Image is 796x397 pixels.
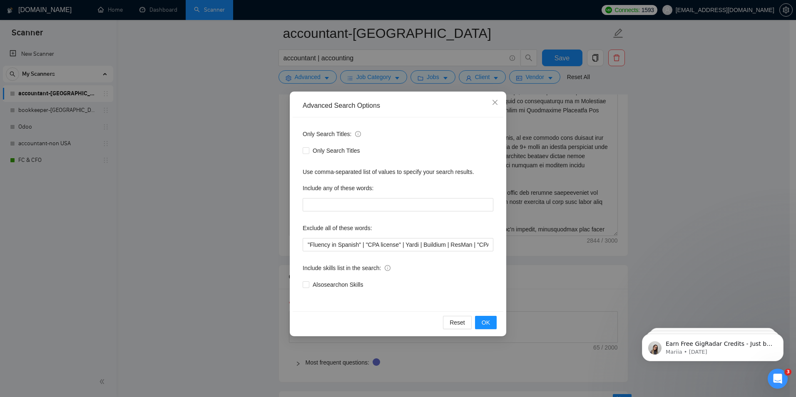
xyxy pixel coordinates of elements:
[484,92,506,114] button: Close
[385,265,391,271] span: info-circle
[475,316,497,329] button: OK
[303,263,391,273] span: Include skills list in the search:
[450,318,465,327] span: Reset
[629,316,796,375] iframe: Intercom notifications message
[309,280,366,289] span: Also search on Skills
[768,369,788,389] iframe: Intercom live chat
[303,129,361,139] span: Only Search Titles:
[303,221,372,235] label: Exclude all of these words:
[443,316,472,329] button: Reset
[355,131,361,137] span: info-circle
[492,99,498,106] span: close
[482,318,490,327] span: OK
[303,167,493,176] div: Use comma-separated list of values to specify your search results.
[303,101,493,110] div: Advanced Search Options
[309,146,363,155] span: Only Search Titles
[785,369,791,375] span: 3
[303,181,373,195] label: Include any of these words:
